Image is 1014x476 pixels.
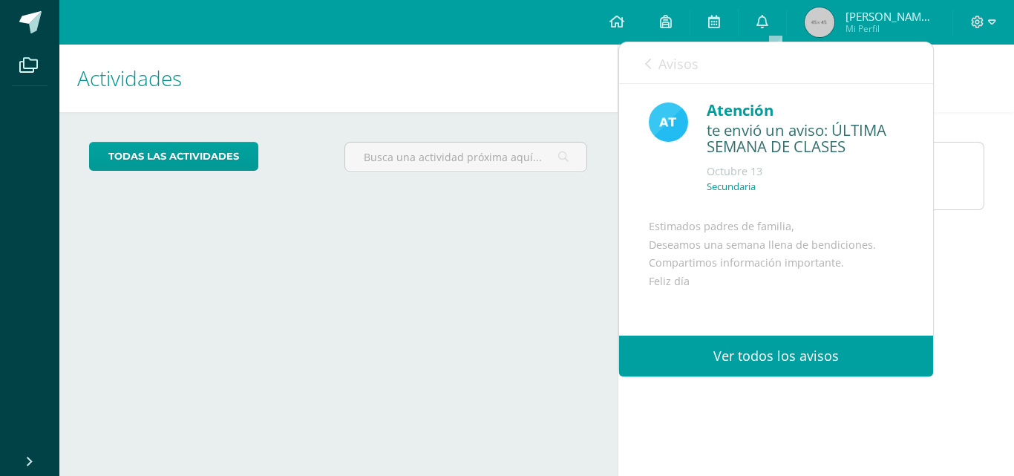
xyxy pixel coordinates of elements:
[707,164,903,179] div: Octubre 13
[845,9,935,24] span: [PERSON_NAME] [PERSON_NAME]
[707,180,756,193] p: Secundaria
[89,142,258,171] a: todas las Actividades
[805,7,834,37] img: 45x45
[707,99,903,122] div: Atención
[649,102,688,142] img: 9fc725f787f6a993fc92a288b7a8b70c.png
[649,218,903,446] div: Estimados padres de familia, Deseamos una semana llena de bendiciones. Compartimos información im...
[658,55,699,73] span: Avisos
[845,22,935,35] span: Mi Perfil
[707,122,903,157] div: te envió un aviso: ÚLTIMA SEMANA DE CLASES
[77,45,600,112] h1: Actividades
[619,336,933,376] a: Ver todos los avisos
[345,143,587,172] input: Busca una actividad próxima aquí...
